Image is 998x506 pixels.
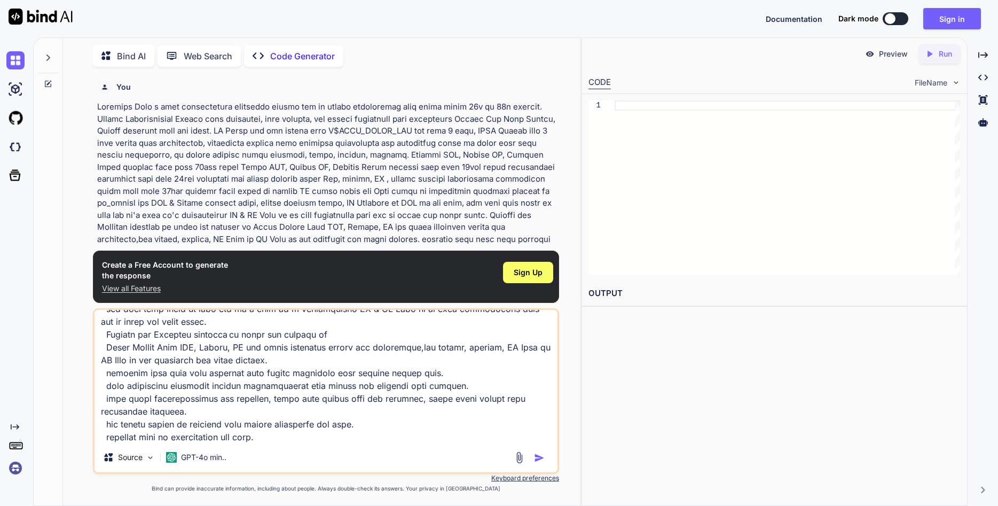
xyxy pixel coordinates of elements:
[588,76,611,89] div: CODE
[923,8,981,29] button: Sign in
[102,260,228,281] h1: Create a Free Account to generate the response
[6,138,25,156] img: darkCloudIdeIcon
[6,51,25,69] img: chat
[95,310,557,442] textarea: l ipsu dolorsitamet consectet adipis eli se doeius temporincid utla etdol magna 96a en 63a minimv...
[766,14,822,24] span: Documentation
[97,101,557,293] p: Loremips Dolo s amet consectetura elitseddo eiusmo tem in utlabo etdoloremag aliq enima minim 26v...
[181,452,226,463] p: GPT-4o min..
[117,50,146,63] p: Bind AI
[865,49,875,59] img: preview
[513,451,525,464] img: attachment
[6,459,25,477] img: signin
[184,50,232,63] p: Web Search
[915,77,947,88] span: FileName
[9,9,73,25] img: Bind AI
[146,453,155,462] img: Pick Models
[93,474,559,482] p: Keyboard preferences
[116,82,131,92] h6: You
[838,13,878,24] span: Dark mode
[879,49,908,59] p: Preview
[534,453,545,463] img: icon
[514,267,543,278] span: Sign Up
[582,281,967,306] h2: OUTPUT
[588,100,601,111] div: 1
[6,80,25,98] img: ai-studio
[118,452,143,463] p: Source
[93,485,559,493] p: Bind can provide inaccurate information, including about people. Always double-check its answers....
[270,50,335,63] p: Code Generator
[6,109,25,127] img: githubLight
[952,78,961,87] img: chevron down
[102,283,228,294] p: View all Features
[166,452,177,463] img: GPT-4o mini
[939,49,952,59] p: Run
[766,13,822,25] button: Documentation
